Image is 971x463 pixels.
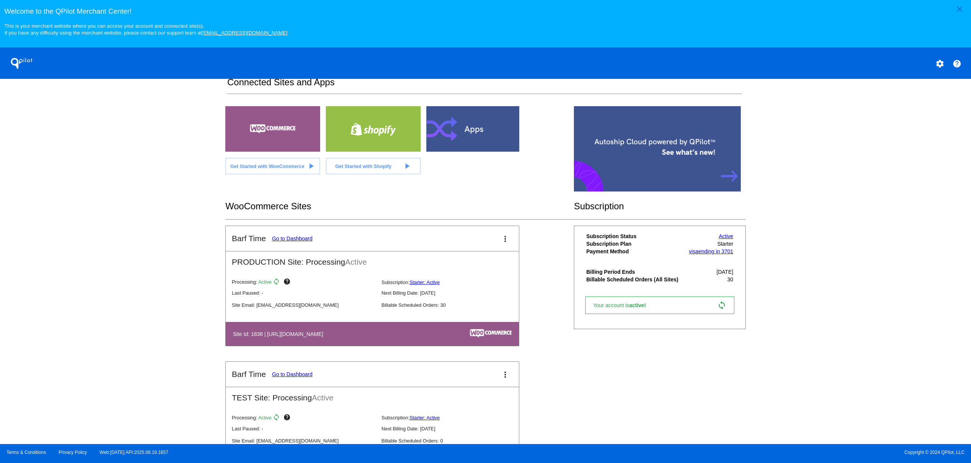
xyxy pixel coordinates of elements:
[410,415,440,421] a: Starter: Active
[312,393,333,402] span: Active
[226,387,519,402] h2: TEST Site: Processing
[227,77,742,94] h2: Connected Sites and Apps
[225,201,574,212] h2: WooCommerce Sites
[501,370,510,379] mat-icon: more_vert
[230,163,304,169] span: Get Started with WooCommerce
[283,414,292,423] mat-icon: help
[326,158,421,174] a: Get Started with Shopify
[382,302,525,308] p: Billable Scheduled Orders: 30
[6,56,37,71] h1: QPilot
[225,158,320,174] a: Get Started with WooCommerce
[492,450,965,455] span: Copyright © 2024 QPilot, LLC
[717,301,726,310] mat-icon: sync
[689,248,733,254] a: visaending in 3701
[232,370,266,379] h2: Barf Time
[586,240,685,247] th: Subscription Plan
[382,438,525,444] p: Billable Scheduled Orders: 0
[382,279,525,285] p: Subscription:
[952,59,962,68] mat-icon: help
[258,279,272,285] span: Active
[574,201,746,212] h2: Subscription
[272,235,313,242] a: Go to Dashboard
[202,30,288,36] a: [EMAIL_ADDRESS][DOMAIN_NAME]
[593,302,654,308] span: Your account is
[402,162,412,171] mat-icon: play_arrow
[586,233,685,240] th: Subscription Status
[232,234,266,243] h2: Barf Time
[233,331,327,337] h4: Site Id: 1838 | [URL][DOMAIN_NAME]
[335,163,392,169] span: Get Started with Shopify
[501,234,510,243] mat-icon: more_vert
[232,414,375,423] p: Processing:
[272,371,313,377] a: Go to Dashboard
[585,297,734,314] a: Your account isactive! sync
[345,257,367,266] span: Active
[586,268,685,275] th: Billing Period Ends
[306,162,316,171] mat-icon: play_arrow
[232,290,375,296] p: Last Paused: -
[232,302,375,308] p: Site Email: [EMAIL_ADDRESS][DOMAIN_NAME]
[727,276,734,283] span: 30
[232,426,375,432] p: Last Paused: -
[629,302,650,308] span: active!
[258,415,272,421] span: Active
[716,269,733,275] span: [DATE]
[4,23,287,36] small: This is your merchant website where you can access your account and connected site(s). If you hav...
[470,329,512,337] img: c53aa0e5-ae75-48aa-9bee-956650975ee5
[100,450,168,455] a: Web:[DATE] API:2025.08.19.1657
[955,5,964,14] mat-icon: close
[273,278,282,287] mat-icon: sync
[283,278,292,287] mat-icon: help
[59,450,87,455] a: Privacy Policy
[382,426,525,432] p: Next Billing Date: [DATE]
[273,414,282,423] mat-icon: sync
[382,415,525,421] p: Subscription:
[935,59,944,68] mat-icon: settings
[226,251,519,267] h2: PRODUCTION Site: Processing
[4,7,966,16] h3: Welcome to the QPilot Merchant Center!
[717,241,733,247] span: Starter
[586,248,685,255] th: Payment Method
[586,276,685,283] th: Billable Scheduled Orders (All Sites)
[719,233,733,239] a: Active
[689,248,698,254] span: visa
[6,450,46,455] a: Terms & Conditions
[410,279,440,285] a: Starter: Active
[232,278,375,287] p: Processing:
[232,438,375,444] p: Site Email: [EMAIL_ADDRESS][DOMAIN_NAME]
[382,290,525,296] p: Next Billing Date: [DATE]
